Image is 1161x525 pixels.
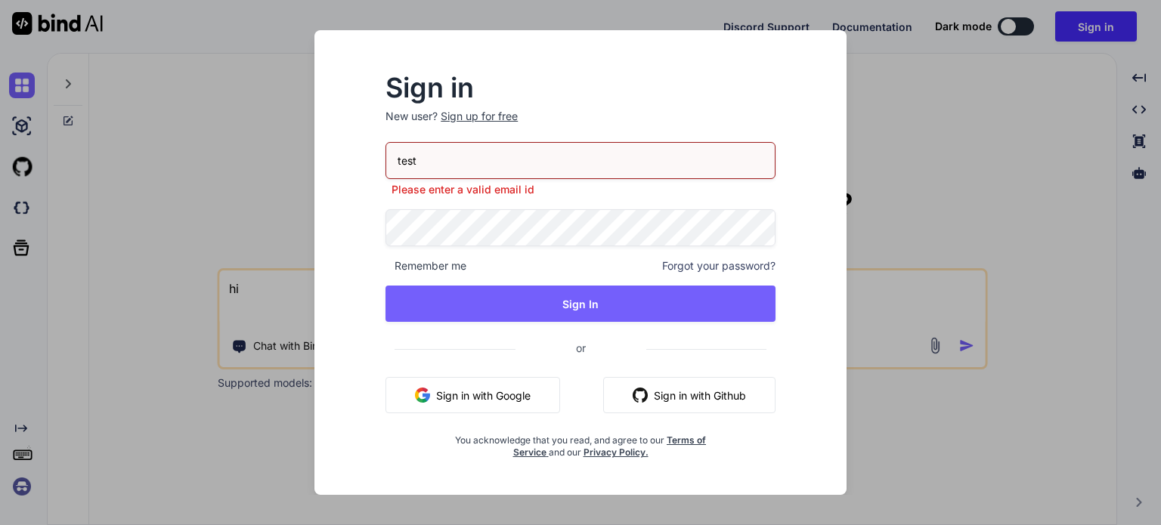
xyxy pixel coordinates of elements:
a: Terms of Service [513,434,707,458]
a: Privacy Policy. [584,446,649,458]
input: Login or Email [385,142,776,179]
img: google [415,388,430,403]
button: Sign in with Github [603,377,776,413]
div: You acknowledge that you read, and agree to our and our [450,425,711,459]
button: Sign in with Google [385,377,560,413]
span: Forgot your password? [662,258,776,273]
button: Sign In [385,286,776,322]
p: New user? [385,109,776,142]
div: Sign up for free [441,109,518,124]
p: Please enter a valid email id [385,182,776,197]
h2: Sign in [385,76,776,100]
span: or [515,329,646,366]
span: Remember me [385,258,466,273]
img: github [633,388,648,403]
